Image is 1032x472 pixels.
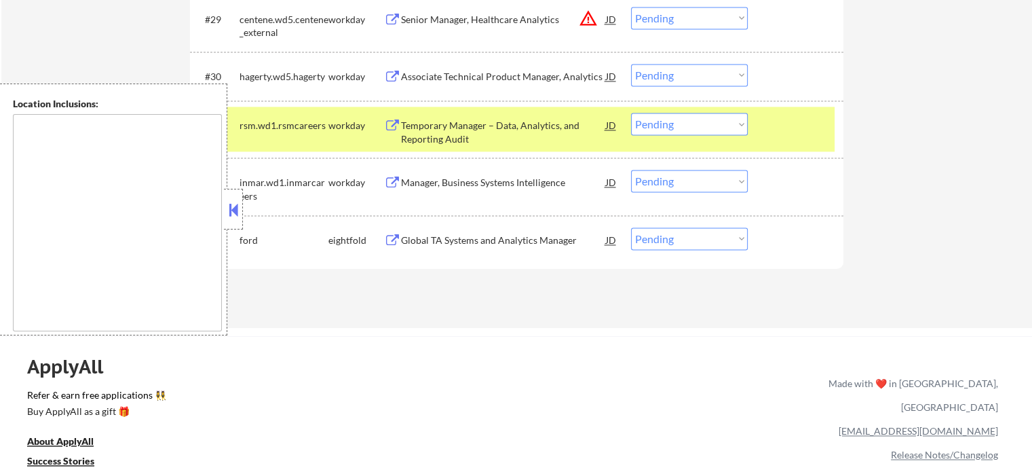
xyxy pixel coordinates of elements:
[240,70,328,84] div: hagerty.wd5.hagerty
[605,170,618,194] div: JD
[27,435,94,447] u: About ApplyAll
[27,391,545,405] a: Refer & earn free applications 👯‍♀️
[605,64,618,88] div: JD
[401,176,606,189] div: Manager, Business Systems Intelligence
[579,9,598,28] button: warning_amber
[839,425,998,437] a: [EMAIL_ADDRESS][DOMAIN_NAME]
[240,234,328,247] div: ford
[27,405,163,422] a: Buy ApplyAll as a gift 🎁
[401,119,606,145] div: Temporary Manager – Data, Analytics, and Reporting Audit
[27,435,113,452] a: About ApplyAll
[205,13,229,26] div: #29
[605,7,618,31] div: JD
[401,13,606,26] div: Senior Manager, Healthcare Analytics
[240,119,328,132] div: rsm.wd1.rsmcareers
[240,13,328,39] div: centene.wd5.centene_external
[328,13,384,26] div: workday
[605,113,618,137] div: JD
[328,70,384,84] div: workday
[27,454,113,471] a: Success Stories
[401,234,606,247] div: Global TA Systems and Analytics Manager
[27,355,119,378] div: ApplyAll
[891,449,998,460] a: Release Notes/Changelog
[13,97,222,111] div: Location Inclusions:
[27,455,94,467] u: Success Stories
[240,176,328,202] div: inmar.wd1.inmarcareers
[401,70,606,84] div: Associate Technical Product Manager, Analytics
[328,234,384,247] div: eightfold
[328,119,384,132] div: workday
[605,228,618,252] div: JD
[27,407,163,416] div: Buy ApplyAll as a gift 🎁
[823,371,998,419] div: Made with ❤️ in [GEOGRAPHIC_DATA], [GEOGRAPHIC_DATA]
[328,176,384,189] div: workday
[205,70,229,84] div: #30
